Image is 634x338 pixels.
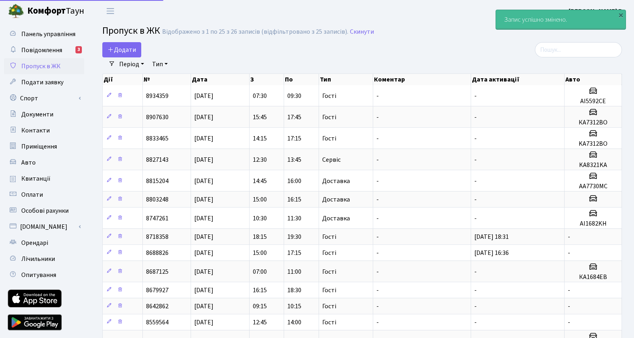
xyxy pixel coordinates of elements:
[474,248,509,257] span: [DATE] 16:36
[322,303,336,309] span: Гості
[287,134,301,143] span: 17:15
[4,203,84,219] a: Особові рахунки
[568,140,618,148] h5: KA7312BO
[116,57,147,71] a: Період
[27,4,66,17] b: Комфорт
[568,232,570,241] span: -
[108,45,136,54] span: Додати
[146,214,169,223] span: 8747261
[376,267,379,276] span: -
[4,171,84,187] a: Квитанції
[287,195,301,204] span: 16:15
[4,122,84,138] a: Контакти
[253,214,267,223] span: 10:30
[75,46,82,53] div: 3
[21,190,43,199] span: Оплати
[287,267,301,276] span: 11:00
[253,195,267,204] span: 15:00
[287,155,301,164] span: 13:45
[568,183,618,190] h5: АА7730МС
[319,74,373,85] th: Тип
[100,4,120,18] button: Переключити навігацію
[569,7,624,16] b: [PERSON_NAME] В.
[568,98,618,105] h5: АІ5592СЕ
[376,214,379,223] span: -
[474,177,477,185] span: -
[21,255,55,263] span: Лічильники
[27,4,84,18] span: Таун
[322,93,336,99] span: Гості
[146,195,169,204] span: 8803248
[287,232,301,241] span: 19:30
[376,195,379,204] span: -
[194,177,213,185] span: [DATE]
[194,318,213,327] span: [DATE]
[194,195,213,204] span: [DATE]
[284,74,319,85] th: По
[21,30,75,39] span: Панель управління
[4,155,84,171] a: Авто
[21,110,53,119] span: Документи
[474,195,477,204] span: -
[322,319,336,326] span: Гості
[4,26,84,42] a: Панель управління
[568,302,570,311] span: -
[535,42,622,57] input: Пошук...
[194,134,213,143] span: [DATE]
[474,318,477,327] span: -
[102,24,160,38] span: Пропуск в ЖК
[21,126,50,135] span: Контакти
[474,286,477,295] span: -
[4,251,84,267] a: Лічильники
[21,46,62,55] span: Повідомлення
[322,287,336,293] span: Гості
[376,318,379,327] span: -
[376,302,379,311] span: -
[287,286,301,295] span: 18:30
[4,219,84,235] a: [DOMAIN_NAME]
[21,271,56,279] span: Опитування
[146,113,169,122] span: 8907630
[21,238,48,247] span: Орендарі
[376,134,379,143] span: -
[617,11,625,19] div: ×
[253,248,267,257] span: 15:00
[474,92,477,100] span: -
[162,28,348,36] div: Відображено з 1 по 25 з 26 записів (відфільтровано з 25 записів).
[322,135,336,142] span: Гості
[568,273,618,281] h5: КА1684ЕВ
[287,248,301,257] span: 17:15
[194,302,213,311] span: [DATE]
[253,318,267,327] span: 12:45
[4,235,84,251] a: Орендарі
[568,119,618,126] h5: КА7312ВО
[146,155,169,164] span: 8827143
[146,286,169,295] span: 8679927
[253,92,267,100] span: 07:30
[373,74,471,85] th: Коментар
[565,74,622,85] th: Авто
[568,220,618,228] h5: AI1682KН
[194,267,213,276] span: [DATE]
[474,267,477,276] span: -
[474,134,477,143] span: -
[4,106,84,122] a: Документи
[322,269,336,275] span: Гості
[4,90,84,106] a: Спорт
[376,155,379,164] span: -
[253,113,267,122] span: 15:45
[376,113,379,122] span: -
[146,318,169,327] span: 8559564
[376,177,379,185] span: -
[146,134,169,143] span: 8833465
[4,74,84,90] a: Подати заявку
[350,28,374,36] a: Скинути
[322,196,350,203] span: Доставка
[253,267,267,276] span: 07:00
[322,215,350,222] span: Доставка
[287,113,301,122] span: 17:45
[194,232,213,241] span: [DATE]
[4,187,84,203] a: Оплати
[4,267,84,283] a: Опитування
[21,78,63,87] span: Подати заявку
